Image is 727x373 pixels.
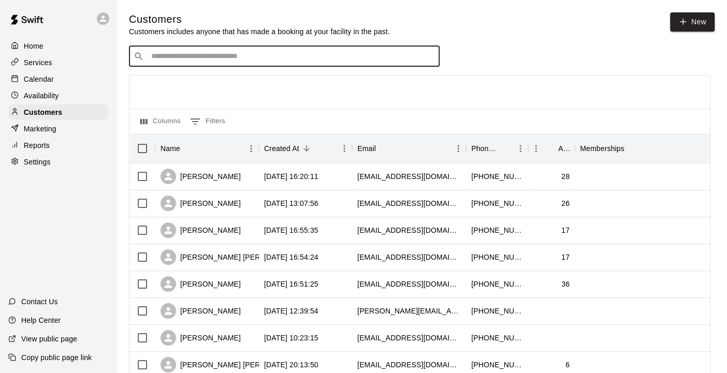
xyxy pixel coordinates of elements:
button: Show filters [187,113,228,130]
div: +16059818290 [471,252,523,262]
button: Menu [450,141,466,156]
div: bbissonette003@gmail.com [357,171,461,182]
div: 2025-08-17 16:20:11 [264,171,318,182]
a: Services [8,55,108,70]
p: Contact Us [21,296,58,307]
h5: Customers [129,12,390,26]
a: Home [8,38,108,54]
p: Marketing [24,124,56,134]
div: 6 [565,360,570,370]
div: Search customers by name or email [129,46,440,67]
a: Reports [8,138,108,153]
div: 2025-08-03 16:51:25 [264,279,318,289]
div: +16055932595 [471,171,523,182]
button: Sort [180,141,195,156]
button: Sort [624,141,639,156]
div: Created At [259,134,352,163]
div: 2025-08-03 16:54:24 [264,252,318,262]
div: Memberships [580,134,624,163]
div: 2025-07-29 10:23:15 [264,333,318,343]
div: Name [155,134,259,163]
div: danielle.dowell12@gmail.com [357,306,461,316]
div: 28 [561,171,570,182]
p: View public page [21,334,77,344]
p: Services [24,57,52,68]
div: 17 [561,225,570,235]
div: dghost2220@gmail.com [357,279,461,289]
div: Age [558,134,570,163]
a: Marketing [8,121,108,137]
div: +16054160748 [471,225,523,235]
a: Settings [8,154,108,170]
button: Menu [513,141,528,156]
p: Customers includes anyone that has made a booking at your facility in the past. [129,26,390,37]
div: Created At [264,134,299,163]
p: Availability [24,91,59,101]
div: Email [357,134,376,163]
div: +16058632159 [471,279,523,289]
div: [PERSON_NAME] [161,330,241,346]
button: Sort [299,141,314,156]
div: [PERSON_NAME] [161,169,241,184]
button: Sort [544,141,558,156]
a: New [670,12,715,32]
button: Sort [376,141,390,156]
div: Phone Number [471,134,498,163]
p: Reports [24,140,50,151]
div: 2025-08-02 12:39:54 [264,306,318,316]
div: Email [352,134,466,163]
p: Settings [24,157,51,167]
div: 36 [561,279,570,289]
button: Menu [243,141,259,156]
div: uriahjennesse@gmail.com [357,225,461,235]
div: 2025-07-28 20:13:50 [264,360,318,370]
p: Help Center [21,315,61,325]
div: Name [161,134,180,163]
div: ariel.rudland@gmail.com [357,333,461,343]
div: weilandbenbo@yahoo.com [357,252,461,262]
div: [PERSON_NAME] [161,276,241,292]
div: [PERSON_NAME] [PERSON_NAME] [161,249,303,265]
div: 17 [561,252,570,262]
button: Select columns [138,113,183,130]
div: [PERSON_NAME] [161,303,241,319]
p: Customers [24,107,62,117]
div: +16055457405 [471,360,523,370]
div: 2025-08-03 16:55:35 [264,225,318,235]
p: Home [24,41,43,51]
div: Age [528,134,575,163]
div: [PERSON_NAME] [PERSON_NAME] [161,357,303,372]
div: +16057864816 [471,333,523,343]
div: [PERSON_NAME] [161,222,241,238]
button: Menu [528,141,544,156]
div: +16055458330 [471,198,523,208]
button: Sort [498,141,513,156]
div: +17209379248 [471,306,523,316]
a: Availability [8,88,108,103]
div: 2025-08-07 13:07:56 [264,198,318,208]
div: [PERSON_NAME] [161,196,241,211]
div: 26 [561,198,570,208]
div: Phone Number [466,134,528,163]
a: Calendar [8,71,108,87]
a: Customers [8,105,108,120]
div: silviaarmour@gmail.com [357,360,461,370]
p: Calendar [24,74,54,84]
div: zlittle13@yahoo.com [357,198,461,208]
p: Copy public page link [21,352,92,363]
button: Menu [337,141,352,156]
